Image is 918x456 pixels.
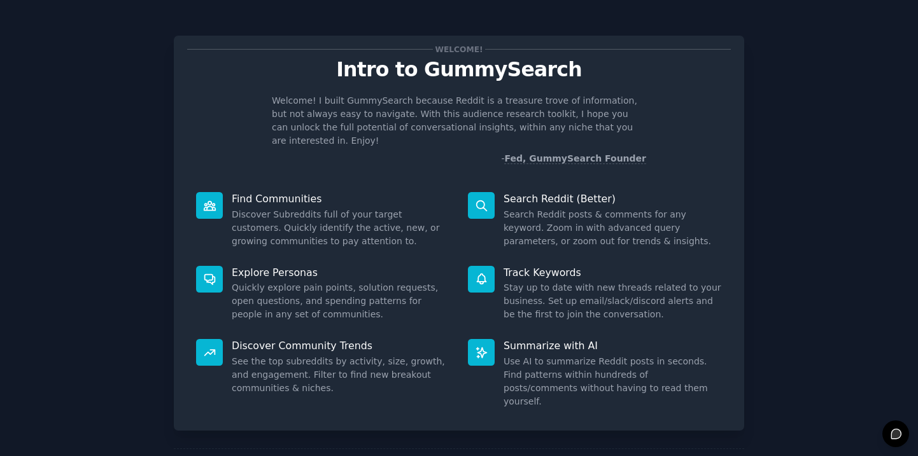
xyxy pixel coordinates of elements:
[232,339,450,352] p: Discover Community Trends
[232,208,450,248] dd: Discover Subreddits full of your target customers. Quickly identify the active, new, or growing c...
[504,208,722,248] dd: Search Reddit posts & comments for any keyword. Zoom in with advanced query parameters, or zoom o...
[272,94,646,148] p: Welcome! I built GummySearch because Reddit is a treasure trove of information, but not always ea...
[232,355,450,395] dd: See the top subreddits by activity, size, growth, and engagement. Filter to find new breakout com...
[187,59,731,81] p: Intro to GummySearch
[433,43,485,56] span: Welcome!
[501,152,646,165] div: -
[504,192,722,205] p: Search Reddit (Better)
[504,339,722,352] p: Summarize with AI
[232,192,450,205] p: Find Communities
[232,281,450,321] dd: Quickly explore pain points, solution requests, open questions, and spending patterns for people ...
[504,281,722,321] dd: Stay up to date with new threads related to your business. Set up email/slack/discord alerts and ...
[504,266,722,279] p: Track Keywords
[504,355,722,408] dd: Use AI to summarize Reddit posts in seconds. Find patterns within hundreds of posts/comments with...
[504,153,646,164] a: Fed, GummySearch Founder
[232,266,450,279] p: Explore Personas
